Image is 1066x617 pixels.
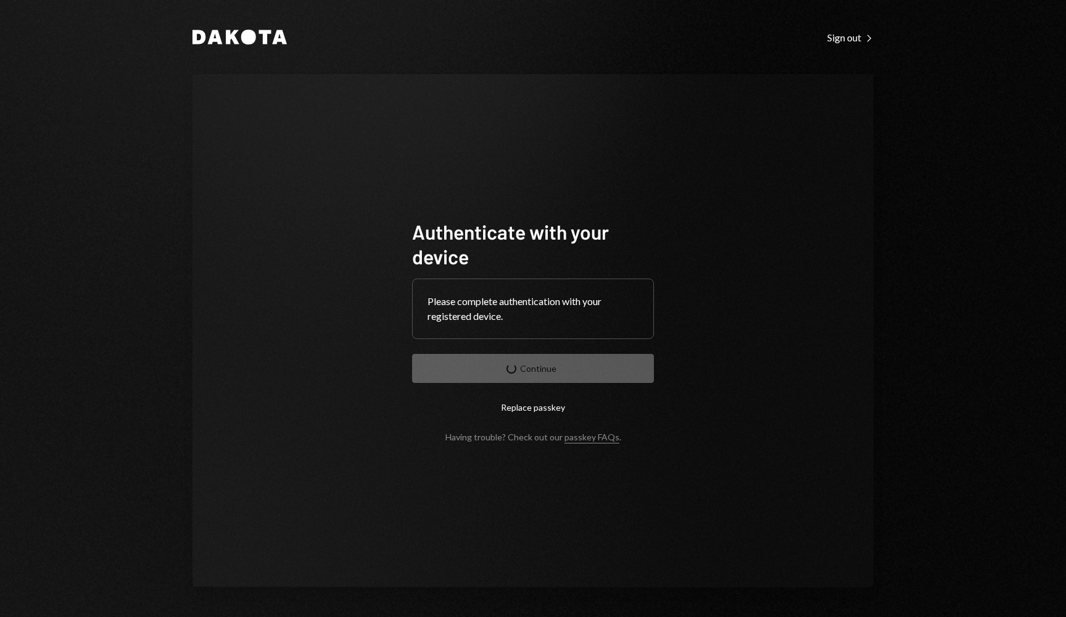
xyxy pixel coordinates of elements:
[445,432,621,442] div: Having trouble? Check out our .
[428,294,638,324] div: Please complete authentication with your registered device.
[564,432,619,443] a: passkey FAQs
[827,30,874,44] a: Sign out
[412,219,654,269] h1: Authenticate with your device
[412,393,654,422] button: Replace passkey
[827,31,874,44] div: Sign out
